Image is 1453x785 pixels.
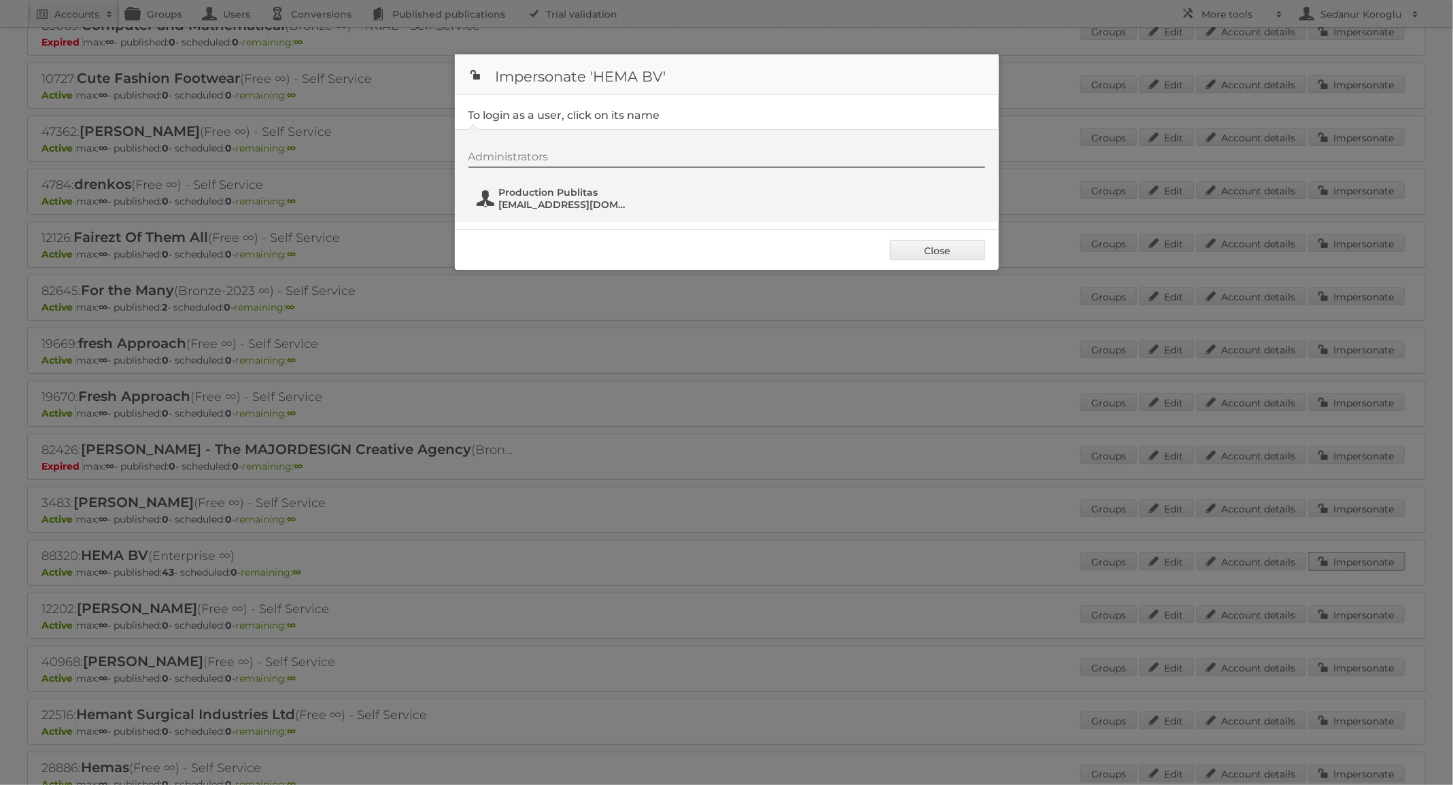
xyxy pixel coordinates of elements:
button: Production Publitas [EMAIL_ADDRESS][DOMAIN_NAME] [475,185,635,212]
legend: To login as a user, click on its name [468,109,660,122]
span: Production Publitas [499,186,631,198]
span: [EMAIL_ADDRESS][DOMAIN_NAME] [499,198,631,211]
h1: Impersonate 'HEMA BV' [455,54,999,95]
div: Administrators [468,150,985,168]
a: Close [890,240,985,260]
